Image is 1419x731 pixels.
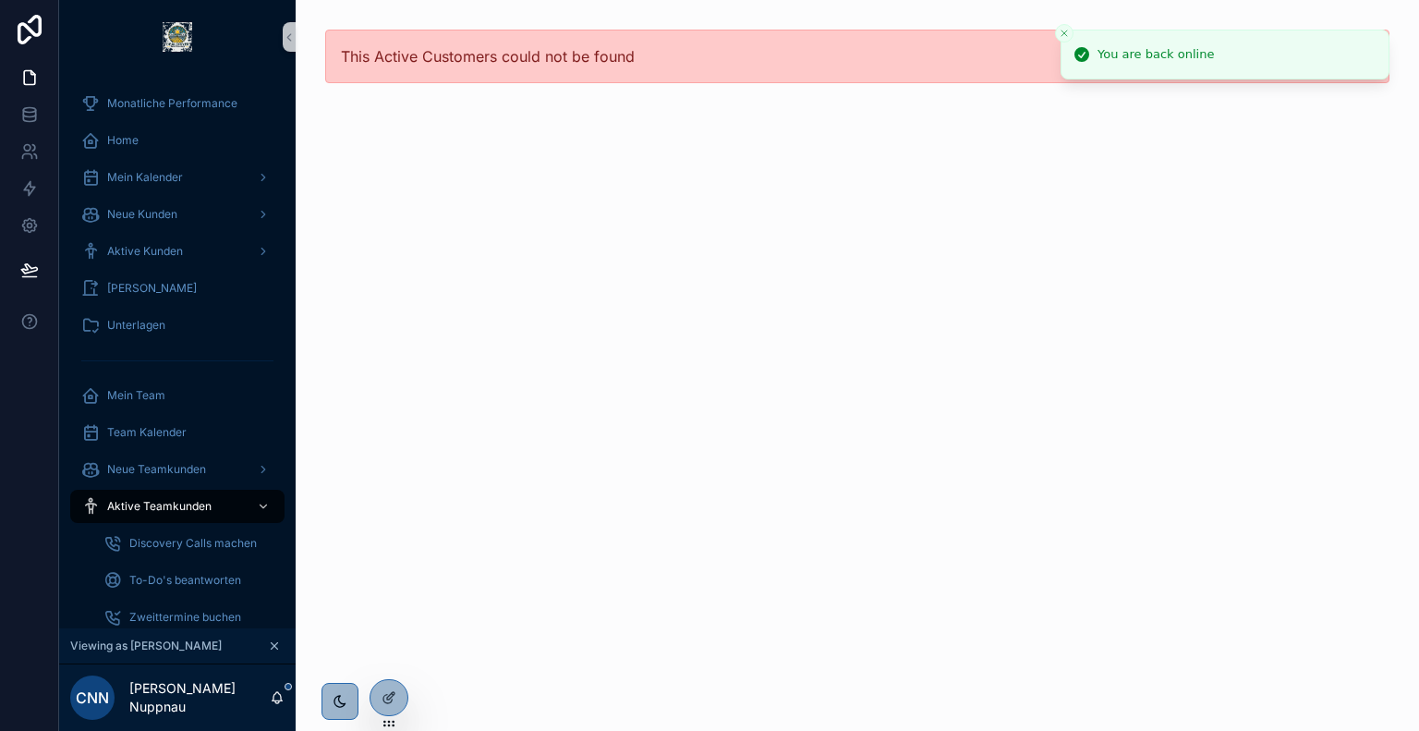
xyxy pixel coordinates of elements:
span: Neue Teamkunden [107,462,206,477]
a: Unterlagen [70,309,285,342]
span: Aktive Kunden [107,244,183,259]
span: CNN [76,687,109,709]
span: Discovery Calls machen [129,536,257,551]
a: Home [70,124,285,157]
img: App logo [163,22,192,52]
a: Mein Kalender [70,161,285,194]
span: Viewing as [PERSON_NAME] [70,639,222,653]
span: Neue Kunden [107,207,177,222]
span: Monatliche Performance [107,96,237,111]
span: Mein Kalender [107,170,183,185]
span: This Active Customers could not be found [341,47,635,66]
a: Neue Kunden [70,198,285,231]
span: Unterlagen [107,318,165,333]
span: Mein Team [107,388,165,403]
a: To-Do's beantworten [92,564,285,597]
span: [PERSON_NAME] [107,281,197,296]
a: [PERSON_NAME] [70,272,285,305]
a: Aktive Teamkunden [70,490,285,523]
span: Zweittermine buchen [129,610,241,625]
a: Monatliche Performance [70,87,285,120]
div: scrollable content [59,74,296,628]
div: You are back online [1098,45,1214,64]
span: Aktive Teamkunden [107,499,212,514]
a: Mein Team [70,379,285,412]
span: To-Do's beantworten [129,573,241,588]
span: Home [107,133,139,148]
a: Neue Teamkunden [70,453,285,486]
a: Zweittermine buchen [92,601,285,634]
p: [PERSON_NAME] Nuppnau [129,679,270,716]
a: Aktive Kunden [70,235,285,268]
a: Discovery Calls machen [92,527,285,560]
span: Team Kalender [107,425,187,440]
button: Close toast [1055,24,1073,43]
a: Team Kalender [70,416,285,449]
